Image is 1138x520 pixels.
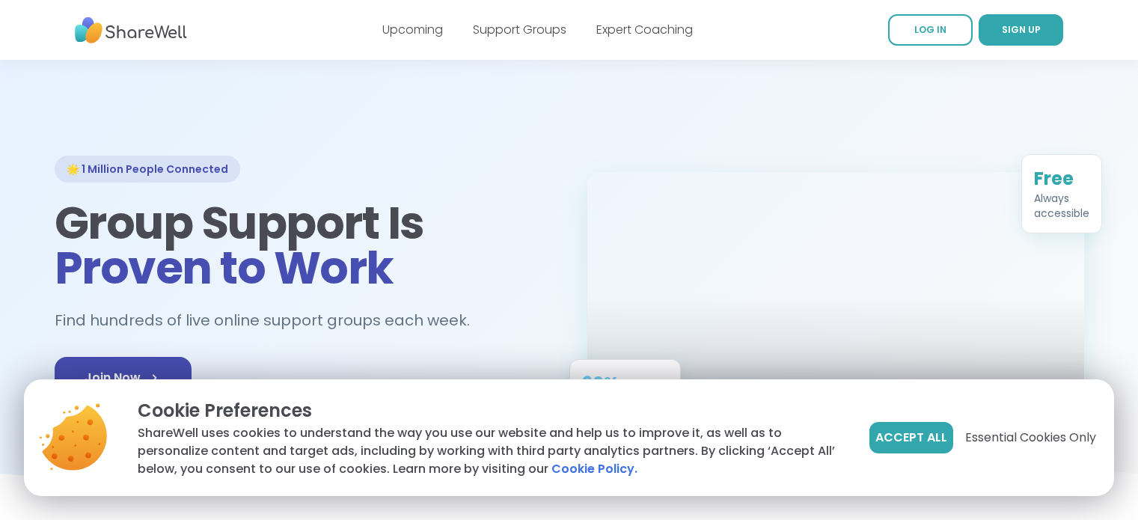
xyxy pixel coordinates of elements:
button: Accept All [869,422,953,453]
div: Always accessible [1034,191,1089,221]
a: Expert Coaching [596,21,693,38]
div: 🌟 1 Million People Connected [55,156,240,183]
a: LOG IN [888,14,973,46]
h1: Group Support Is [55,201,551,290]
a: Join Now [55,357,192,399]
div: 90% [582,372,668,396]
a: Upcoming [382,21,443,38]
a: Cookie Policy. [551,460,637,478]
span: SIGN UP [1002,23,1041,36]
a: Support Groups [473,21,566,38]
p: ShareWell uses cookies to understand the way you use our website and help us to improve it, as we... [138,424,845,478]
span: Essential Cookies Only [965,429,1096,447]
a: SIGN UP [979,14,1063,46]
span: LOG IN [914,23,946,36]
span: Accept All [875,429,947,447]
span: Proven to Work [55,236,394,299]
img: ShareWell Nav Logo [75,10,187,51]
span: Join Now [85,369,162,387]
p: Cookie Preferences [138,397,845,424]
div: Free [1034,167,1089,191]
h2: Find hundreds of live online support groups each week. [55,308,486,333]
